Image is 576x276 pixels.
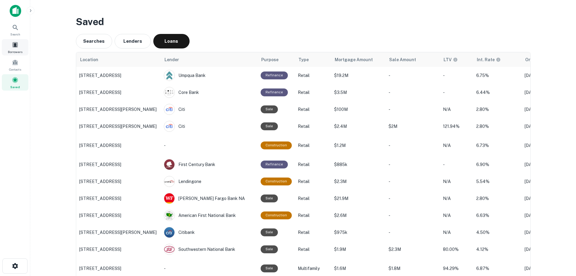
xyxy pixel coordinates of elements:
p: $2.3M [389,246,437,253]
div: Sale [261,195,278,202]
p: N/A [443,142,470,149]
p: [STREET_ADDRESS] [79,213,158,218]
div: Citibank [164,227,255,238]
img: picture [164,193,174,204]
a: Borrowers [2,39,28,55]
p: 5.54% [476,178,519,185]
p: 2.80% [476,123,519,130]
div: Citi [164,104,255,115]
p: - [164,265,255,272]
p: [STREET_ADDRESS] [79,179,158,184]
img: picture [164,70,174,81]
p: 4.50% [476,229,519,236]
img: picture [164,176,174,187]
div: This loan purpose was for refinancing [261,71,288,79]
p: - [389,212,437,219]
p: - [389,161,437,168]
p: [STREET_ADDRESS] [79,162,158,167]
p: - [389,142,437,149]
th: LTVs displayed on the website are for informational purposes only and may be reported incorrectly... [440,52,473,67]
span: Lender [164,56,179,63]
div: [PERSON_NAME] Fargo Bank NA [164,193,255,204]
p: [STREET_ADDRESS] [79,266,158,271]
th: The interest rates displayed on the website are for informational purposes only and may be report... [473,52,522,67]
span: Location [80,56,98,63]
p: Retail [298,178,328,185]
div: Sale [261,122,278,130]
img: picture [164,104,174,115]
p: $2.3M [334,178,382,185]
p: Retail [298,229,328,236]
a: Saved [2,74,28,91]
p: [STREET_ADDRESS][PERSON_NAME] [79,107,158,112]
p: 121.94% [443,123,470,130]
img: picture [164,227,174,238]
img: capitalize-icon.png [10,5,21,17]
p: N/A [443,178,470,185]
p: N/A [443,229,470,236]
p: $1.9M [334,246,382,253]
p: - [389,195,437,202]
div: Sale [261,105,278,113]
p: $2M [389,123,437,130]
p: Retail [298,142,328,149]
p: Retail [298,123,328,130]
div: Citi [164,121,255,132]
a: Contacts [2,57,28,73]
button: Searches [76,34,112,48]
th: Lender [161,52,258,67]
div: This loan purpose was for construction [261,141,292,149]
p: - [443,89,470,96]
button: Loans [153,34,190,48]
p: - [389,178,437,185]
p: $1.6M [334,265,382,272]
p: [STREET_ADDRESS][PERSON_NAME] [79,230,158,235]
p: $100M [334,106,382,113]
p: [STREET_ADDRESS][PERSON_NAME] [79,124,158,129]
span: Borrowers [8,49,22,54]
p: 6.63% [476,212,519,219]
p: [STREET_ADDRESS] [79,196,158,201]
a: Search [2,22,28,38]
span: Mortgage Amount [335,56,373,63]
p: $3.5M [334,89,382,96]
iframe: Chat Widget [546,228,576,257]
th: Mortgage Amount [331,52,386,67]
button: Lenders [115,34,151,48]
p: 80.00% [443,246,470,253]
p: 2.80% [476,106,519,113]
div: Umpqua Bank [164,70,255,81]
span: Type [298,56,309,63]
p: 6.87% [476,265,519,272]
p: N/A [443,195,470,202]
p: N/A [443,106,470,113]
p: $19.2M [334,72,382,79]
p: - [389,72,437,79]
p: [STREET_ADDRESS] [79,73,158,78]
div: First Century Bank [164,159,255,170]
p: [STREET_ADDRESS] [79,247,158,252]
p: Retail [298,89,328,96]
p: 6.75% [476,72,519,79]
div: Lendingone [164,176,255,187]
div: Southwestern National Bank [164,244,255,255]
p: 4.12% [476,246,519,253]
p: $1.2M [334,142,382,149]
p: $2.4M [334,123,382,130]
p: - [389,229,437,236]
img: picture [164,87,174,98]
p: 2.80% [476,195,519,202]
img: picture [164,244,174,254]
p: - [389,89,437,96]
img: picture [164,121,174,131]
span: LTVs displayed on the website are for informational purposes only and may be reported incorrectly... [444,56,458,63]
span: Contacts [9,67,21,72]
span: Saved [10,85,20,89]
div: The interest rates displayed on the website are for informational purposes only and may be report... [477,56,501,63]
p: $975k [334,229,382,236]
div: Sale [261,264,278,272]
p: - [164,142,255,149]
p: - [443,161,470,168]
